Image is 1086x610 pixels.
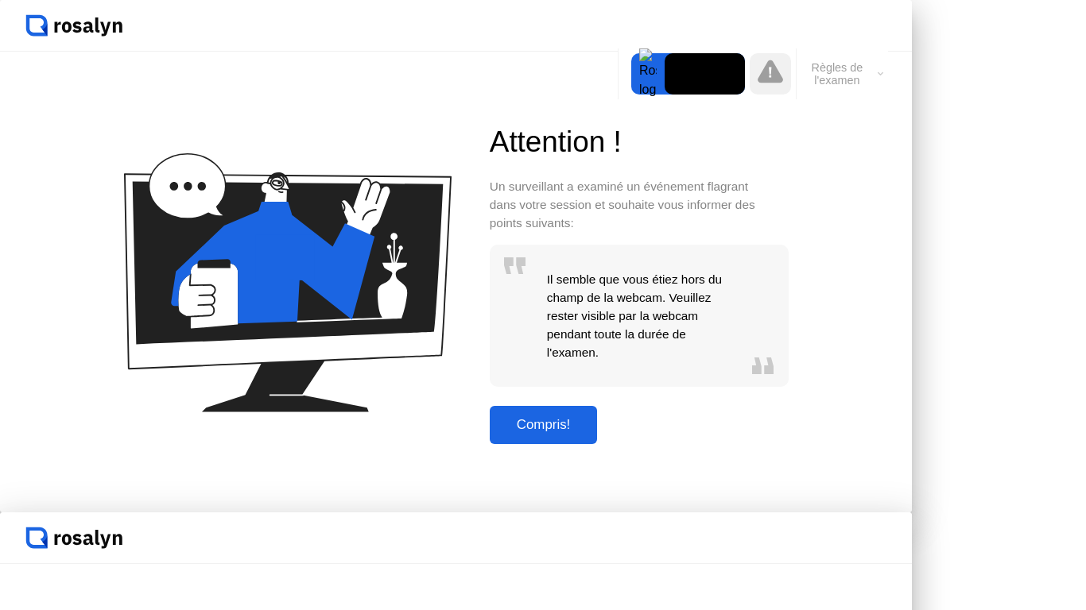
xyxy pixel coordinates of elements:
[797,60,888,87] button: Règles de l'examen
[541,245,738,387] div: Il semble que vous étiez hors du champ de la webcam. Veuillez rester visible par la webcam pendan...
[495,417,593,433] div: Compris!
[490,406,598,444] button: Compris!
[490,177,762,232] div: Un surveillant a examiné un événement flagrant dans votre session et souhaite vous informer des p...
[490,120,789,164] div: Attention !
